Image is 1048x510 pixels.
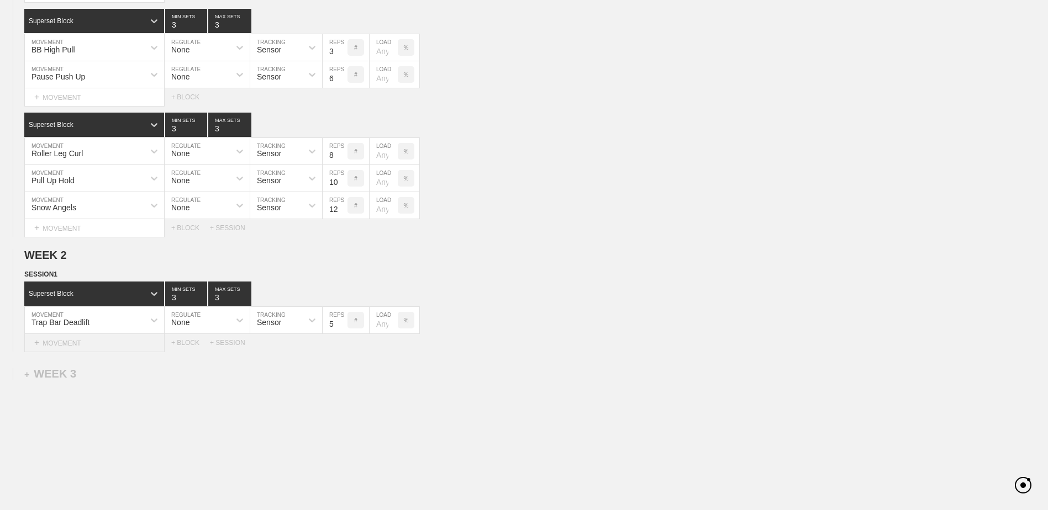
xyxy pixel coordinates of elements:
[210,224,254,232] div: + SESSION
[257,149,281,158] div: Sensor
[24,249,67,261] span: WEEK 2
[370,138,398,164] input: Any
[354,176,357,182] p: #
[31,72,85,81] div: Pause Push Up
[171,176,189,185] div: None
[257,176,281,185] div: Sensor
[31,149,83,158] div: Roller Leg Curl
[370,61,398,88] input: Any
[370,165,398,192] input: Any
[404,176,409,182] p: %
[354,72,357,78] p: #
[257,72,281,81] div: Sensor
[404,45,409,51] p: %
[24,370,29,379] span: +
[29,17,73,25] div: Superset Block
[404,317,409,323] p: %
[171,339,210,347] div: + BLOCK
[24,334,165,352] div: MOVEMENT
[404,203,409,209] p: %
[208,9,251,33] input: None
[29,121,73,129] div: Superset Block
[354,317,357,323] p: #
[257,318,281,327] div: Sensor
[404,72,409,78] p: %
[171,318,189,327] div: None
[210,339,254,347] div: + SESSION
[171,149,189,158] div: None
[993,457,1048,510] iframe: Chat Widget
[354,148,357,155] p: #
[257,203,281,212] div: Sensor
[171,93,210,101] div: + BLOCK
[171,72,189,81] div: None
[208,113,251,137] input: None
[34,338,39,347] span: +
[31,203,76,212] div: Snow Angels
[171,203,189,212] div: None
[208,281,251,306] input: None
[31,176,75,185] div: Pull Up Hold
[24,88,165,107] div: MOVEMENT
[354,45,357,51] p: #
[257,45,281,54] div: Sensor
[171,224,210,232] div: + BLOCK
[404,148,409,155] p: %
[34,92,39,102] span: +
[171,45,189,54] div: None
[34,223,39,232] span: +
[24,368,76,380] div: WEEK 3
[31,45,75,54] div: BB High Pull
[354,203,357,209] p: #
[31,318,89,327] div: Trap Bar Deadlift
[370,192,398,219] input: Any
[24,270,57,278] span: SESSION 1
[370,34,398,61] input: Any
[24,219,165,237] div: MOVEMENT
[370,307,398,333] input: Any
[29,290,73,297] div: Superset Block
